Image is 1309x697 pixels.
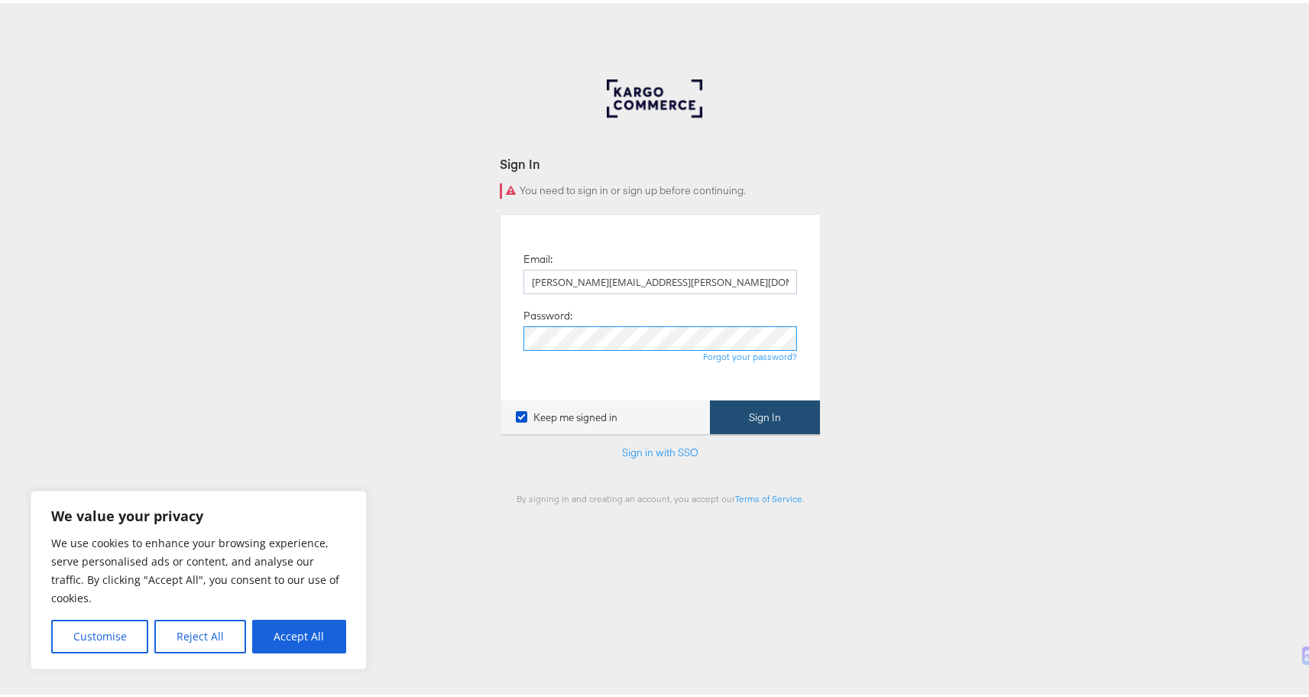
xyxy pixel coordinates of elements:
a: Sign in with SSO [622,443,698,456]
label: Password: [523,306,572,320]
a: Terms of Service [735,490,802,501]
button: Reject All [154,617,245,650]
p: We value your privacy [51,504,346,522]
button: Customise [51,617,148,650]
button: Sign In [710,397,820,432]
label: Keep me signed in [516,407,617,422]
div: By signing in and creating an account, you accept our . [500,490,821,501]
a: Forgot your password? [703,348,797,359]
div: We value your privacy [31,488,367,666]
label: Email: [523,249,552,264]
input: Email [523,267,797,291]
div: You need to sign in or sign up before continuing. [500,180,821,196]
button: Accept All [252,617,346,650]
div: Sign In [500,152,821,170]
p: We use cookies to enhance your browsing experience, serve personalised ads or content, and analys... [51,531,346,605]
